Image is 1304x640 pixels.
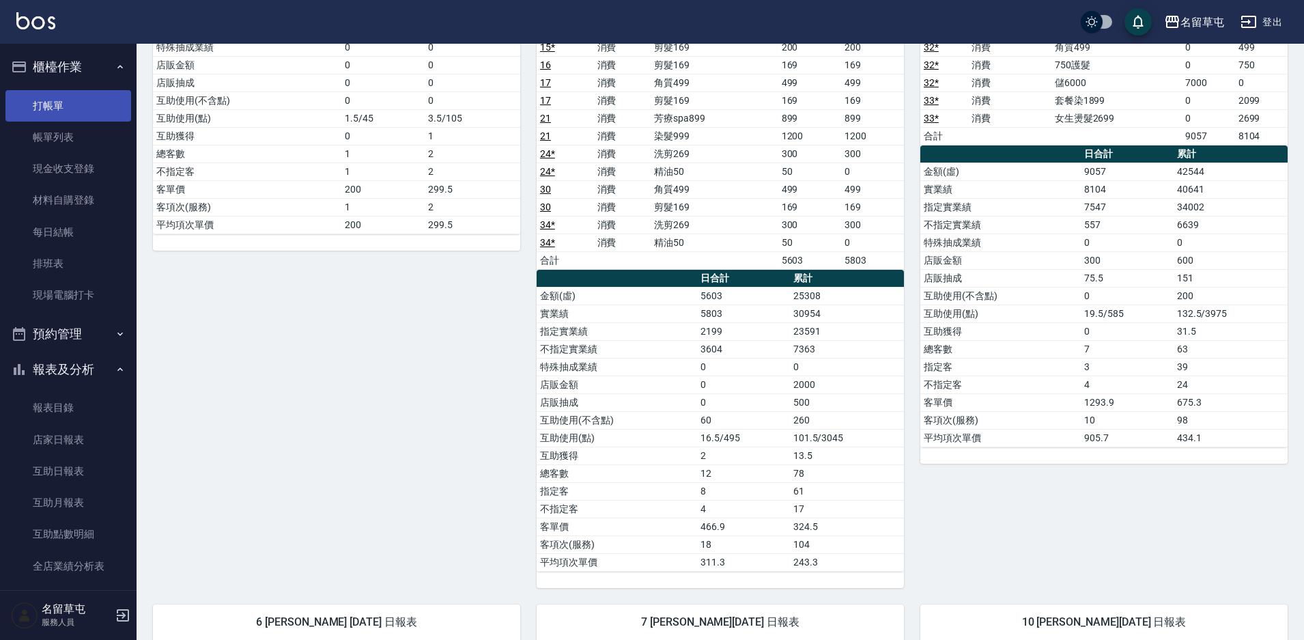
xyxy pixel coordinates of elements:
[5,49,131,85] button: 櫃檯作業
[920,216,1081,234] td: 不指定實業績
[153,74,341,92] td: 店販抽成
[1051,74,1182,92] td: 儲6000
[5,184,131,216] a: 材料自購登錄
[341,92,425,109] td: 0
[841,251,904,269] td: 5803
[1081,322,1173,340] td: 0
[651,216,778,234] td: 洗剪269
[1180,14,1224,31] div: 名留草屯
[341,145,425,163] td: 1
[594,145,651,163] td: 消費
[790,322,904,340] td: 23591
[790,287,904,305] td: 25308
[341,180,425,198] td: 200
[651,74,778,92] td: 角質499
[537,358,697,376] td: 特殊抽成業績
[1081,305,1173,322] td: 19.5/585
[697,429,789,447] td: 16.5/495
[153,180,341,198] td: 客單價
[1081,180,1173,198] td: 8104
[341,109,425,127] td: 1.5/45
[1081,429,1173,447] td: 905.7
[153,109,341,127] td: 互助使用(點)
[153,127,341,145] td: 互助獲得
[790,270,904,288] th: 累計
[594,56,651,74] td: 消費
[425,74,520,92] td: 0
[1235,38,1288,56] td: 499
[537,500,697,518] td: 不指定客
[5,518,131,550] a: 互助點數明細
[425,92,520,109] td: 0
[5,582,131,613] a: 營業統計分析表
[537,518,697,535] td: 客單價
[537,482,697,500] td: 指定客
[790,447,904,464] td: 13.5
[697,322,789,340] td: 2199
[651,234,778,251] td: 精油50
[5,279,131,311] a: 現場電腦打卡
[537,429,697,447] td: 互助使用(點)
[341,198,425,216] td: 1
[968,74,1051,92] td: 消費
[1174,305,1288,322] td: 132.5/3975
[594,127,651,145] td: 消費
[651,38,778,56] td: 剪髮169
[341,163,425,180] td: 1
[920,358,1081,376] td: 指定客
[540,113,551,124] a: 21
[5,424,131,456] a: 店家日報表
[841,180,904,198] td: 499
[1174,287,1288,305] td: 200
[697,358,789,376] td: 0
[1174,180,1288,198] td: 40641
[920,163,1081,180] td: 金額(虛)
[1081,269,1173,287] td: 75.5
[537,251,594,269] td: 合計
[425,56,520,74] td: 0
[1174,145,1288,163] th: 累計
[1081,163,1173,180] td: 9057
[5,487,131,518] a: 互助月報表
[537,376,697,393] td: 店販金額
[425,216,520,234] td: 299.5
[1051,92,1182,109] td: 套餐染1899
[697,447,789,464] td: 2
[920,287,1081,305] td: 互助使用(不含點)
[1051,38,1182,56] td: 角質499
[5,551,131,582] a: 全店業績分析表
[1174,376,1288,393] td: 24
[1081,234,1173,251] td: 0
[651,145,778,163] td: 洗剪269
[425,145,520,163] td: 2
[841,56,904,74] td: 169
[1174,269,1288,287] td: 151
[920,376,1081,393] td: 不指定客
[540,201,551,212] a: 30
[841,127,904,145] td: 1200
[697,553,789,571] td: 311.3
[537,340,697,358] td: 不指定實業績
[341,74,425,92] td: 0
[1235,56,1288,74] td: 750
[5,316,131,352] button: 預約管理
[153,38,341,56] td: 特殊抽成業績
[1081,198,1173,216] td: 7547
[537,287,697,305] td: 金額(虛)
[537,447,697,464] td: 互助獲得
[790,411,904,429] td: 260
[1081,411,1173,429] td: 10
[153,145,341,163] td: 總客數
[1081,251,1173,269] td: 300
[920,269,1081,287] td: 店販抽成
[5,392,131,423] a: 報表目錄
[778,163,841,180] td: 50
[537,393,697,411] td: 店販抽成
[920,305,1081,322] td: 互助使用(點)
[841,92,904,109] td: 169
[841,145,904,163] td: 300
[1182,74,1234,92] td: 7000
[153,92,341,109] td: 互助使用(不含點)
[1051,109,1182,127] td: 女生燙髮2699
[1182,56,1234,74] td: 0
